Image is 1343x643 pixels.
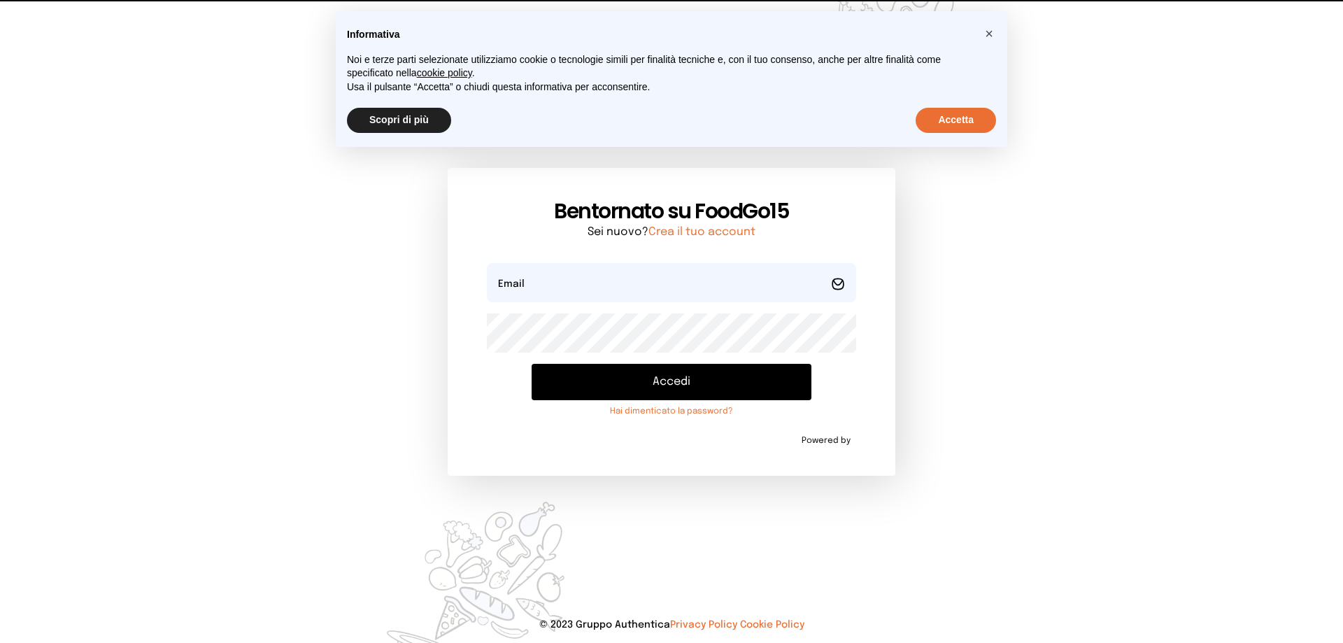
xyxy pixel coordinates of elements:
p: Noi e terze parti selezionate utilizziamo cookie o tecnologie simili per finalità tecniche e, con... [347,53,974,80]
a: Cookie Policy [740,620,804,630]
span: × [985,26,993,41]
h2: Informativa [347,28,974,42]
button: Scopri di più [347,108,451,133]
p: Usa il pulsante “Accetta” o chiudi questa informativa per acconsentire. [347,80,974,94]
p: © 2023 Gruppo Authentica [22,618,1321,632]
button: Chiudi questa informativa [978,22,1000,45]
p: Sei nuovo? [487,224,856,241]
a: Privacy Policy [670,620,737,630]
button: Accedi [532,364,811,400]
a: Crea il tuo account [648,226,755,238]
a: cookie policy [417,67,472,78]
a: Hai dimenticato la password? [532,406,811,417]
h1: Bentornato su FoodGo15 [487,199,856,224]
button: Accetta [916,108,996,133]
span: Powered by [802,435,851,446]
